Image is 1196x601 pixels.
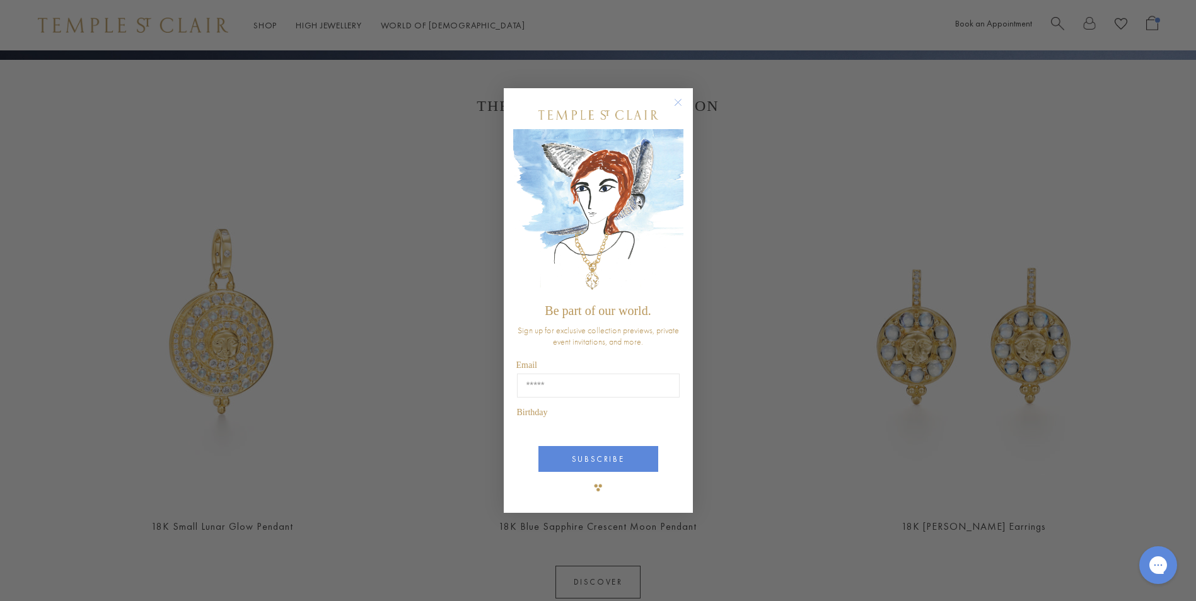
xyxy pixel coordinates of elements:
span: Birthday [517,408,548,417]
button: Close dialog [676,101,692,117]
img: TSC [586,475,611,500]
iframe: Gorgias live chat messenger [1133,542,1183,588]
input: Email [517,374,680,398]
span: Sign up for exclusive collection previews, private event invitations, and more. [518,324,679,347]
img: Temple St. Clair [538,110,658,120]
span: Be part of our world. [545,304,651,318]
button: SUBSCRIBE [538,446,658,472]
span: Email [516,360,537,370]
img: c4a9eb12-d91a-4d4a-8ee0-386386f4f338.jpeg [513,129,683,297]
